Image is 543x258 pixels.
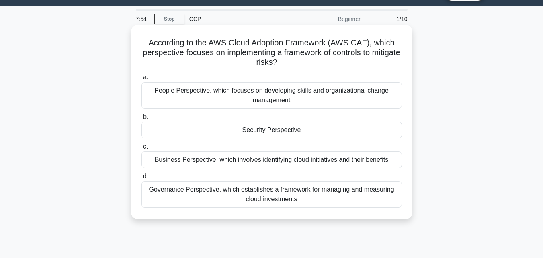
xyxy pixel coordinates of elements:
[143,143,148,150] span: c.
[295,11,365,27] div: Beginner
[143,173,148,180] span: d.
[154,14,184,24] a: Stop
[131,11,154,27] div: 7:54
[141,38,403,68] h5: According to the AWS Cloud Adoption Framework (AWS CAF), which perspective focuses on implementin...
[143,113,148,120] span: b.
[141,151,402,168] div: Business Perspective, which involves identifying cloud initiatives and their benefits
[141,82,402,109] div: People Perspective, which focuses on developing skills and organizational change management
[143,74,148,80] span: a.
[141,181,402,208] div: Governance Perspective, which establishes a framework for managing and measuring cloud investments
[365,11,412,27] div: 1/10
[141,122,402,138] div: Security Perspective
[184,11,295,27] div: CCP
